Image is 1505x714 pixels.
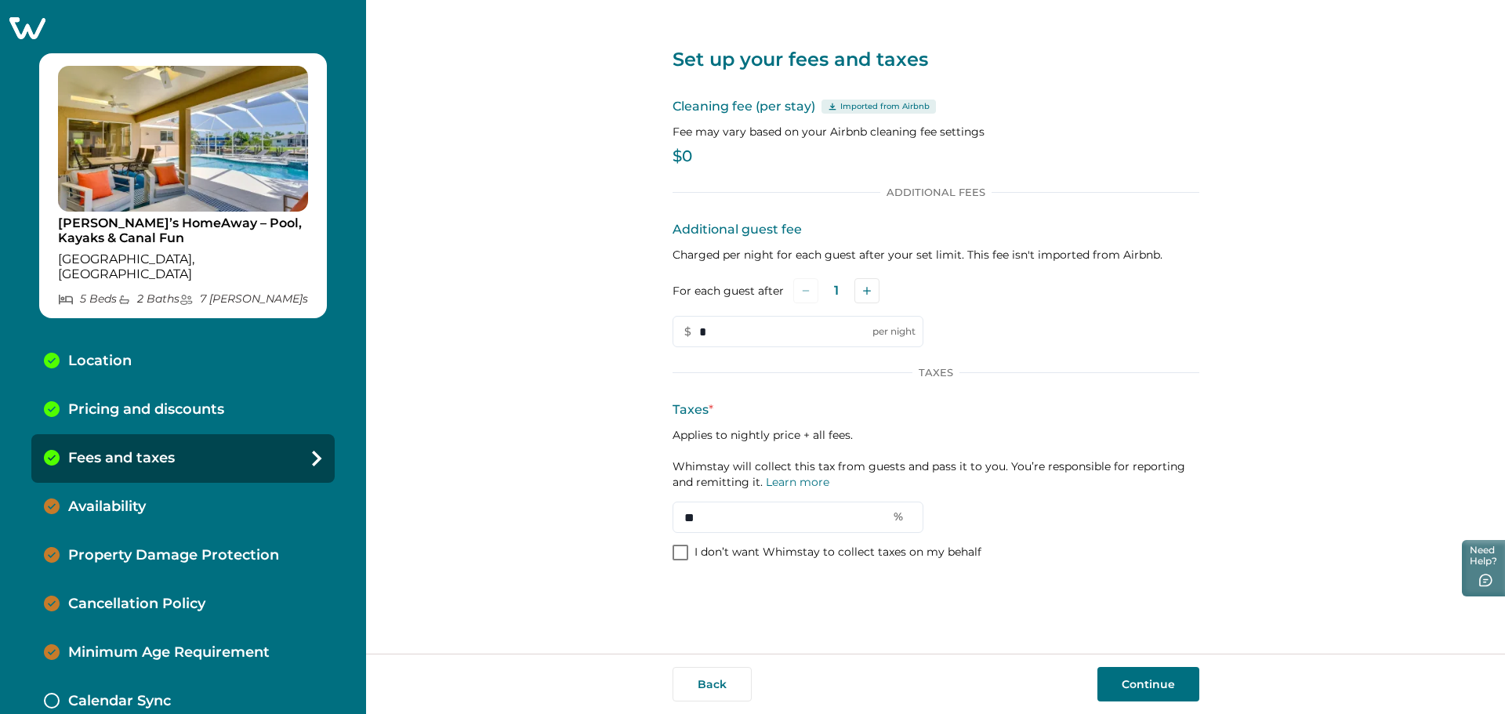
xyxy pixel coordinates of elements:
[854,278,879,303] button: Add
[673,47,1199,72] p: Set up your fees and taxes
[58,292,117,306] p: 5 Bed s
[673,667,752,701] button: Back
[58,252,308,282] p: [GEOGRAPHIC_DATA], [GEOGRAPHIC_DATA]
[58,216,308,246] p: [PERSON_NAME]’s HomeAway – Pool, Kayaks & Canal Fun
[673,149,1199,165] p: $0
[766,475,829,489] a: Learn more
[840,100,930,113] p: Imported from Airbnb
[68,353,132,370] p: Location
[912,366,959,379] p: Taxes
[793,278,818,303] button: Subtract
[68,547,279,564] p: Property Damage Protection
[68,450,175,467] p: Fees and taxes
[673,400,1199,419] p: Taxes
[673,220,1199,239] p: Additional guest fee
[673,97,1199,116] p: Cleaning fee (per stay)
[834,283,839,299] p: 1
[673,427,1199,490] p: Applies to nightly price + all fees. Whimstay will collect this tax from guests and pass it to yo...
[673,247,1199,263] p: Charged per night for each guest after your set limit. This fee isn't imported from Airbnb.
[68,596,205,613] p: Cancellation Policy
[880,186,992,198] p: Additional Fees
[68,498,146,516] p: Availability
[68,693,171,710] p: Calendar Sync
[180,292,308,306] p: 7 [PERSON_NAME] s
[694,545,981,560] p: I don’t want Whimstay to collect taxes on my behalf
[68,401,224,419] p: Pricing and discounts
[673,124,1199,140] p: Fee may vary based on your Airbnb cleaning fee settings
[68,644,270,661] p: Minimum Age Requirement
[118,292,180,306] p: 2 Bath s
[673,283,784,299] label: For each guest after
[58,66,308,212] img: propertyImage_Holly’s HomeAway – Pool, Kayaks & Canal Fun
[1097,667,1199,701] button: Continue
